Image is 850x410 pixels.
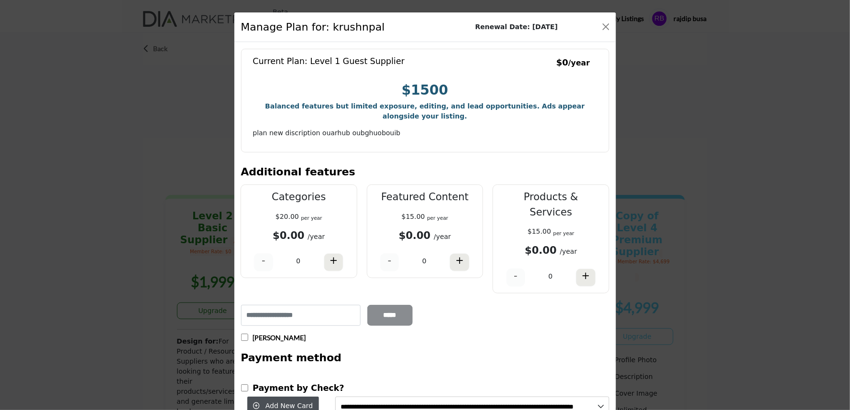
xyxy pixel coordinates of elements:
p: $0 [556,56,590,69]
button: + [450,253,470,271]
span: /year [434,233,451,240]
sub: per year [301,215,322,221]
span: $20.00 [276,213,299,220]
b: $0.00 [273,230,304,241]
span: $15.00 [402,213,425,220]
span: Add New Card [265,402,313,410]
button: Close [599,20,613,33]
b: $0.00 [399,230,431,241]
strong: $1500 [402,82,448,98]
small: /year [568,58,590,67]
b: $0.00 [525,245,557,256]
h4: + [582,270,590,282]
p: Categories [250,190,348,205]
span: /year [560,248,577,255]
p: 0 [422,256,427,266]
p: 0 [296,256,300,266]
strong: Balanced features but limited exposure, editing, and lead opportunities. Ads appear alongside you... [265,102,585,120]
button: + [576,269,596,287]
p: plan new discription ouarhub oubghuobouib [253,128,401,138]
p: [PERSON_NAME] [253,333,306,343]
b: Payment by Check? [253,383,344,393]
p: Products & Services [502,190,600,220]
h3: Payment method [241,350,342,366]
b: Renewal Date: [DATE] [475,22,558,32]
sub: per year [553,230,574,236]
span: $15.00 [528,227,551,235]
sub: per year [427,215,448,221]
button: + [324,253,344,271]
h1: Manage Plan for: krushnpal [241,19,385,35]
h5: Current Plan: Level 1 Guest Supplier [253,56,405,66]
p: 0 [549,271,553,281]
h4: + [455,255,464,267]
p: Featured Content [376,190,475,205]
span: /year [308,233,325,240]
h3: Additional features [241,164,355,180]
h4: + [330,255,338,267]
